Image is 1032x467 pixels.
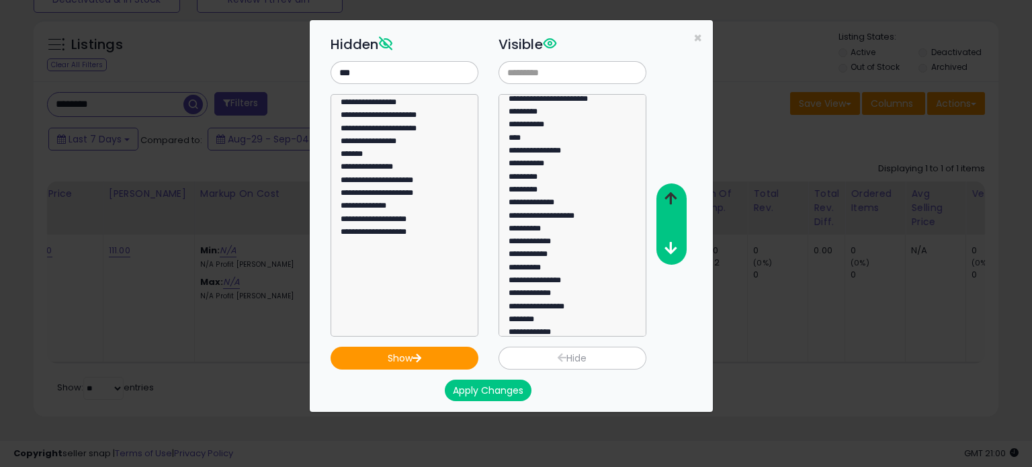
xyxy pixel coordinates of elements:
[693,28,702,48] span: ×
[331,34,478,54] h3: Hidden
[499,347,646,370] button: Hide
[445,380,531,401] button: Apply Changes
[499,34,646,54] h3: Visible
[331,347,478,370] button: Show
